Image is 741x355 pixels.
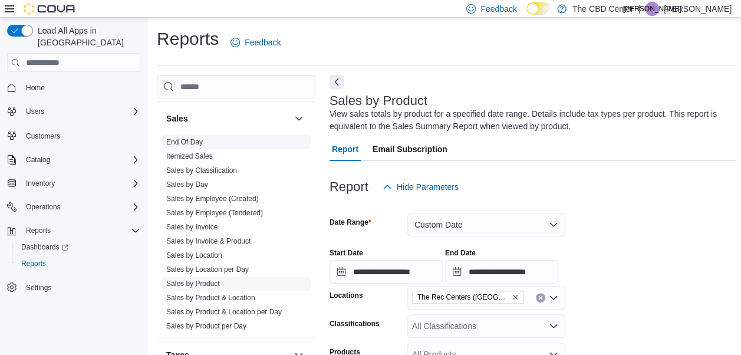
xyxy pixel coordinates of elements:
button: Settings [2,279,145,296]
p: [PERSON_NAME] [664,2,732,16]
p: The CBD Center [572,2,633,16]
button: Open list of options [549,293,558,303]
h3: Sales by Product [330,94,427,108]
button: Inventory [21,176,60,190]
a: Sales by Day [166,180,208,189]
span: Reports [17,257,140,271]
span: Home [21,80,140,95]
a: Sales by Location [166,251,222,259]
h3: Sales [166,113,188,124]
button: Catalog [21,153,55,167]
span: Itemized Sales [166,152,213,161]
span: Email Subscription [373,137,447,161]
div: View sales totals by product for a specified date range. Details include tax types per product. T... [330,108,730,133]
a: Itemized Sales [166,152,213,160]
button: Users [21,104,49,119]
button: Operations [2,199,145,215]
span: Sales by Invoice & Product [166,236,251,246]
span: Operations [21,200,140,214]
button: Reports [21,223,55,238]
span: Sales by Employee (Tendered) [166,208,263,218]
span: Sales by Product [166,279,220,288]
a: Settings [21,281,56,295]
label: End Date [445,248,476,258]
button: Users [2,103,145,120]
a: Sales by Product & Location per Day [166,308,282,316]
button: Operations [21,200,65,214]
button: Home [2,79,145,96]
label: Date Range [330,218,371,227]
a: Sales by Invoice & Product [166,237,251,245]
span: Catalog [21,153,140,167]
label: Classifications [330,319,380,328]
span: Users [21,104,140,119]
a: Feedback [226,31,285,54]
button: Reports [2,222,145,239]
a: Sales by Product [166,280,220,288]
span: Reports [21,259,46,268]
span: Sales by Product & Location [166,293,255,303]
span: Settings [21,280,140,295]
a: End Of Day [166,138,203,146]
span: Customers [21,128,140,143]
span: Dashboards [17,240,140,254]
span: Sales by Employee (Created) [166,194,259,203]
a: Sales by Employee (Tendered) [166,209,263,217]
button: Clear input [536,293,545,303]
a: Sales by Product per Day [166,322,246,330]
h1: Reports [157,27,219,51]
a: Sales by Product & Location [166,294,255,302]
label: Start Date [330,248,363,258]
button: Sales [292,111,306,126]
span: Settings [26,283,51,292]
span: Report [332,137,358,161]
span: The Rec Centers (Rochester) [412,291,524,304]
div: Sales [157,135,315,338]
span: Reports [21,223,140,238]
button: Hide Parameters [378,175,463,199]
span: Home [26,83,45,93]
span: Customers [26,132,60,141]
span: [PERSON_NAME] [623,2,681,16]
span: End Of Day [166,137,203,147]
a: Reports [17,257,51,271]
span: Users [26,107,44,116]
span: Feedback [245,37,281,48]
button: Customers [2,127,145,144]
span: Sales by Invoice [166,222,218,232]
button: Reports [12,255,145,272]
span: Sales by Product & Location per Day [166,307,282,317]
button: Open list of options [549,321,558,331]
img: Cova [24,3,77,15]
button: Sales [166,113,289,124]
input: Dark Mode [526,2,551,15]
a: Sales by Classification [166,166,237,175]
input: Press the down key to open a popover containing a calendar. [445,260,558,284]
span: Inventory [21,176,140,190]
label: Locations [330,291,363,300]
input: Press the down key to open a popover containing a calendar. [330,260,443,284]
button: Catalog [2,152,145,168]
a: Sales by Invoice [166,223,218,231]
a: Home [21,81,50,95]
span: Feedback [480,3,516,15]
a: Sales by Employee (Created) [166,195,259,203]
span: Inventory [26,179,55,188]
span: Catalog [26,155,50,165]
span: Hide Parameters [397,181,459,193]
span: Load All Apps in [GEOGRAPHIC_DATA] [33,25,140,48]
span: Reports [26,226,51,235]
div: Julianne Auer [645,2,659,16]
span: Dashboards [21,242,68,252]
button: Custom Date [407,213,565,236]
span: Operations [26,202,61,212]
a: Sales by Location per Day [166,265,249,274]
a: Dashboards [12,239,145,255]
span: The Rec Centers ([GEOGRAPHIC_DATA]) [417,291,509,303]
button: Next [330,75,344,89]
span: Sales by Product per Day [166,321,246,331]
